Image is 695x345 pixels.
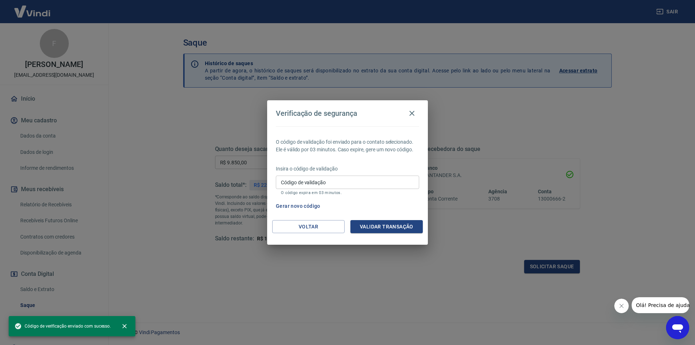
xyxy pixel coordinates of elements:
iframe: Fechar mensagem [614,299,629,313]
button: Validar transação [350,220,423,233]
button: Voltar [272,220,345,233]
p: O código expira em 03 minutos. [281,190,414,195]
button: close [117,318,132,334]
span: Olá! Precisa de ajuda? [4,5,61,11]
iframe: Botão para abrir a janela de mensagens [666,316,689,339]
span: Código de verificação enviado com sucesso. [14,323,111,330]
button: Gerar novo código [273,199,323,213]
p: Insira o código de validação [276,165,419,173]
p: O código de validação foi enviado para o contato selecionado. Ele é válido por 03 minutos. Caso e... [276,138,419,153]
h4: Verificação de segurança [276,109,357,118]
iframe: Mensagem da empresa [632,297,689,313]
